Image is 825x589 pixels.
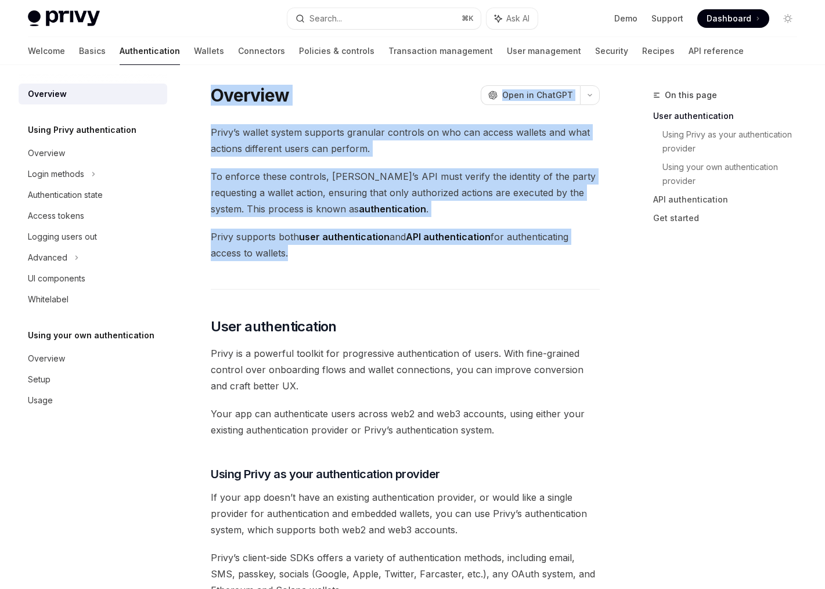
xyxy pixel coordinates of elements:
a: Support [651,13,683,24]
button: Toggle dark mode [779,9,797,28]
span: User authentication [211,317,337,336]
a: Using your own authentication provider [662,158,806,190]
div: Login methods [28,167,84,181]
span: To enforce these controls, [PERSON_NAME]’s API must verify the identity of the party requesting a... [211,168,600,217]
a: Logging users out [19,226,167,247]
div: Search... [309,12,342,26]
a: Whitelabel [19,289,167,310]
div: UI components [28,272,85,286]
a: Get started [653,209,806,227]
div: Usage [28,393,53,407]
a: Security [595,37,628,65]
button: Search...⌘K [287,8,481,29]
a: API authentication [653,190,806,209]
span: Ask AI [506,13,529,24]
a: Overview [19,143,167,164]
a: UI components [19,268,167,289]
span: ⌘ K [462,14,474,23]
span: Privy supports both and for authenticating access to wallets. [211,229,600,261]
a: Dashboard [697,9,769,28]
span: If your app doesn’t have an existing authentication provider, or would like a single provider for... [211,489,600,538]
img: light logo [28,10,100,27]
div: Overview [28,146,65,160]
strong: API authentication [406,231,491,243]
a: Using Privy as your authentication provider [662,125,806,158]
h5: Using your own authentication [28,328,154,342]
a: Connectors [238,37,285,65]
div: Advanced [28,251,67,265]
div: Whitelabel [28,292,69,306]
a: Overview [19,84,167,104]
a: Overview [19,348,167,369]
span: Open in ChatGPT [502,89,573,101]
button: Ask AI [487,8,538,29]
a: Authentication state [19,185,167,205]
a: Welcome [28,37,65,65]
span: Privy’s wallet system supports granular controls on who can access wallets and what actions diffe... [211,124,600,157]
a: Basics [79,37,106,65]
div: Setup [28,373,51,386]
strong: authentication [359,203,426,215]
div: Access tokens [28,209,84,223]
a: Access tokens [19,205,167,226]
a: API reference [689,37,744,65]
span: Dashboard [707,13,751,24]
a: Policies & controls [299,37,374,65]
button: Open in ChatGPT [481,85,580,105]
span: Your app can authenticate users across web2 and web3 accounts, using either your existing authent... [211,406,600,438]
h1: Overview [211,85,289,106]
h5: Using Privy authentication [28,123,136,137]
strong: user authentication [299,231,390,243]
a: Setup [19,369,167,390]
a: User authentication [653,107,806,125]
a: Transaction management [388,37,493,65]
a: Wallets [194,37,224,65]
a: User management [507,37,581,65]
div: Overview [28,352,65,366]
div: Logging users out [28,230,97,244]
div: Overview [28,87,67,101]
span: Privy is a powerful toolkit for progressive authentication of users. With fine-grained control ov... [211,345,600,394]
a: Usage [19,390,167,411]
span: Using Privy as your authentication provider [211,466,440,482]
a: Authentication [120,37,180,65]
div: Authentication state [28,188,103,202]
a: Recipes [642,37,675,65]
span: On this page [665,88,717,102]
a: Demo [614,13,637,24]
